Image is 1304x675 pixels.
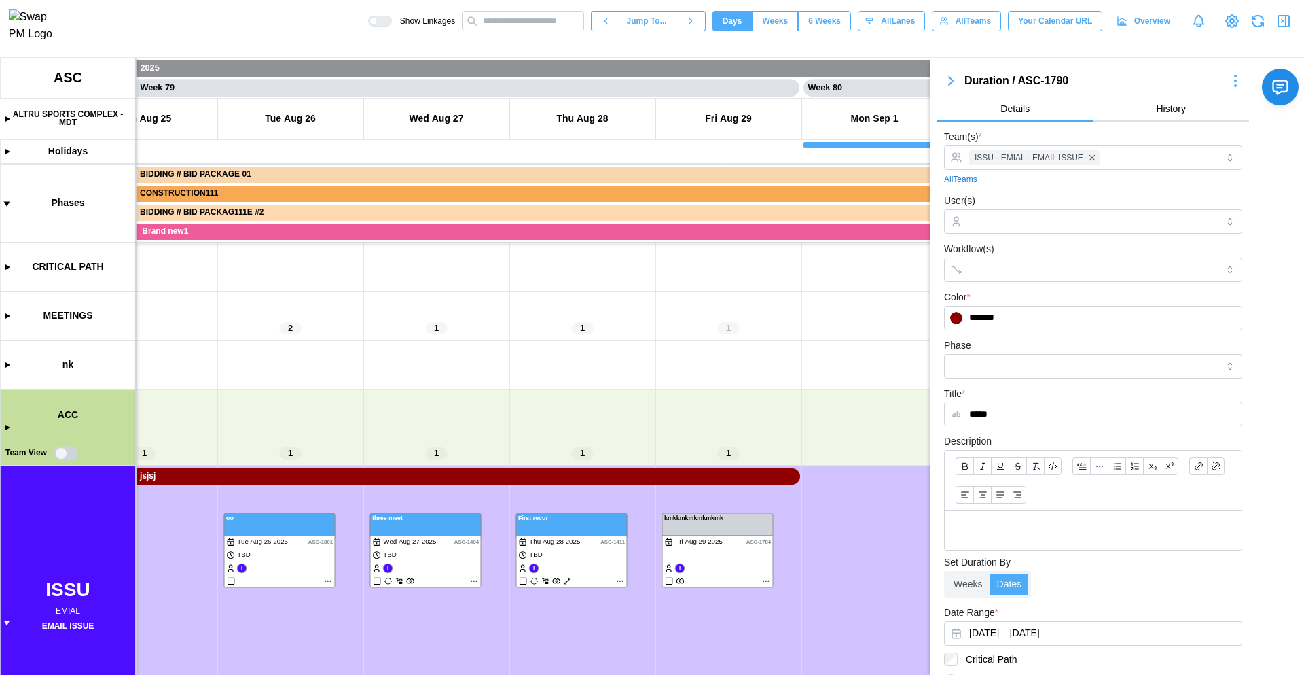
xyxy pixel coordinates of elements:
[944,173,977,186] a: All Teams
[1161,457,1178,475] button: Superscript
[1143,457,1161,475] button: Subscript
[881,12,915,31] span: All Lanes
[990,574,1029,595] label: Dates
[1090,457,1108,475] button: Horizontal line
[944,194,975,209] label: User(s)
[808,12,841,31] span: 6 Weeks
[1000,104,1030,114] span: Details
[991,457,1009,475] button: Underline
[1207,457,1225,475] button: Remove link
[1044,457,1062,475] button: Code
[1026,457,1044,475] button: Clear formatting
[956,12,991,31] span: All Teams
[944,290,971,305] label: Color
[944,555,1011,570] label: Set Duration By
[1108,457,1125,475] button: Bullet list
[975,152,1083,165] span: ISSU - EMIAL - EMAIL ISSUE
[956,457,973,475] button: Bold
[627,12,667,31] span: Jump To...
[944,606,998,621] label: Date Range
[1156,104,1186,114] span: History
[723,12,742,31] span: Days
[944,434,992,449] label: Description
[973,486,991,504] button: Align text: center
[1018,12,1092,31] span: Your Calendar URL
[956,486,973,504] button: Align text: left
[1125,457,1143,475] button: Ordered list
[944,339,971,353] label: Phase
[944,130,982,145] label: Team(s)
[1134,12,1170,31] span: Overview
[1187,10,1210,33] a: Notifications
[958,653,1017,666] label: Critical Path
[1248,12,1267,31] button: Refresh Grid
[1009,457,1026,475] button: Strikethrough
[762,12,788,31] span: Weeks
[944,387,965,402] label: Title
[947,574,990,595] label: Weeks
[1009,486,1026,504] button: Align text: right
[1189,457,1207,475] button: Link
[944,242,994,257] label: Workflow(s)
[991,486,1009,504] button: Align text: justify
[944,621,1242,646] button: August 25, 2025 – August 29, 2025
[1072,457,1090,475] button: Blockquote
[1274,12,1293,31] button: Close Drawer
[9,9,64,43] img: Swap PM Logo
[964,73,1222,90] div: Duration / ASC-1790
[973,457,991,475] button: Italic
[392,16,455,27] span: Show Linkages
[1222,12,1242,31] a: View Project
